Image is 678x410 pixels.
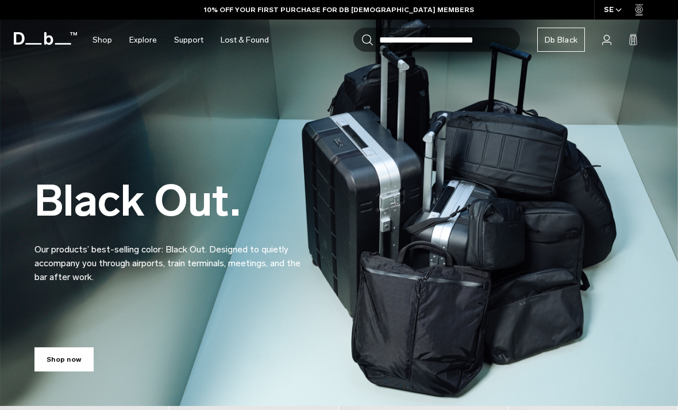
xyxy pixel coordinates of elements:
[34,347,94,371] a: Shop now
[537,28,585,52] a: Db Black
[174,20,203,60] a: Support
[34,229,310,284] p: Our products’ best-selling color: Black Out. Designed to quietly accompany you through airports, ...
[221,20,269,60] a: Lost & Found
[84,20,278,60] nav: Main Navigation
[204,5,474,15] a: 10% OFF YOUR FIRST PURCHASE FOR DB [DEMOGRAPHIC_DATA] MEMBERS
[34,179,310,223] h2: Black Out.
[129,20,157,60] a: Explore
[93,20,112,60] a: Shop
